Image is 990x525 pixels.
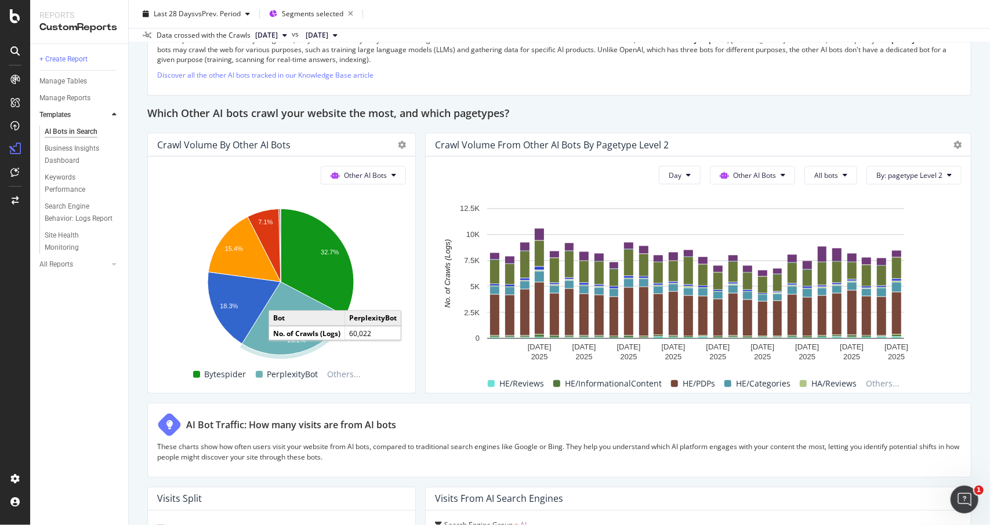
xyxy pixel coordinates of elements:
text: 2025 [531,352,548,361]
a: Business Insights Dashboard [45,143,120,167]
text: 2025 [799,352,815,361]
p: While OpenAI’s bots are widely recognized, they are not the only AI systems scanning websites. Se... [157,35,962,64]
span: HA/Reviews [811,377,857,391]
text: 26.2% [288,337,306,344]
text: 2.5K [464,308,480,316]
span: HE/InformationalContent [565,377,662,391]
span: By: pagetype Level 2 [876,170,942,180]
text: 7.1% [258,218,273,225]
button: Last 28 DaysvsPrev. Period [138,5,255,23]
div: Templates [39,109,71,121]
span: Last 28 Days [154,9,195,19]
div: Crawl Volume from Other AI Bots by pagetype Level 2DayOther AI BotsAll botsBy: pagetype Level 2A ... [425,133,971,393]
svg: A chart. [435,202,956,365]
div: Site Health Monitoring [45,229,110,254]
svg: A chart. [157,202,404,365]
span: HE/Categories [736,377,790,391]
a: Manage Reports [39,92,120,104]
span: vs [292,29,301,39]
span: Other AI Bots [344,170,387,180]
button: Segments selected [264,5,358,23]
a: All Reports [39,258,108,271]
div: Which Other AI bots crawl your website the most, and which pagetypes? [147,105,971,123]
text: [DATE] [617,342,641,351]
span: All bots [814,170,838,180]
div: Crawl Volume by Other AI BotsOther AI BotsA chart.BotPerplexityBotNo. of Crawls (Logs)60,022Bytes... [147,133,416,393]
a: Manage Tables [39,75,120,87]
text: 2025 [710,352,727,361]
text: 0 [476,334,480,342]
a: Keywords Performance [45,172,120,196]
button: Other AI Bots [710,166,795,184]
text: 2025 [665,352,682,361]
button: Other AI Bots [321,166,406,184]
button: By: pagetype Level 2 [866,166,962,184]
text: 10K [466,229,480,238]
a: AI Bots in Search [45,126,120,138]
span: Segments selected [282,9,343,19]
text: [DATE] [572,342,596,351]
text: 2025 [888,352,905,361]
a: Templates [39,109,108,121]
p: These charts show how often users visit your website from AI bots, compared to traditional search... [157,442,962,461]
a: Site Health Monitoring [45,229,120,254]
span: HE/Reviews [499,377,544,391]
text: [DATE] [706,342,730,351]
div: Crawl Volume by Other AI Bots [157,139,291,151]
div: AI Bot Traffic: How many visits are from AI bots [186,418,396,432]
div: Manage Reports [39,92,90,104]
text: 2025 [843,352,860,361]
a: Discover all the other AI bots tracked in our Knowledge Base article [157,70,373,80]
span: 2025 Sep. 7th [306,30,328,41]
span: HE/PDPs [683,377,715,391]
div: Business Insights Dashboard [45,143,111,167]
text: [DATE] [884,342,908,351]
button: All bots [804,166,857,184]
span: Others... [861,377,904,391]
div: Reports [39,9,119,21]
div: Visits from AI Search Engines [435,493,563,504]
div: All Reports [39,258,73,271]
div: Keywords Performance [45,172,110,196]
span: Bytespider [205,367,246,381]
text: 15.4% [225,245,243,251]
iframe: Intercom live chat [951,486,978,513]
h2: Which Other AI bots crawl your website the most, and which pagetypes? [147,105,509,123]
text: 2025 [621,352,637,361]
span: 2025 Oct. 5th [255,30,278,41]
text: 2025 [576,352,593,361]
div: CustomReports [39,21,119,34]
span: PerplexityBot [267,367,318,381]
span: Other AI Bots [733,170,776,180]
div: Data crossed with the Crawls [157,30,251,41]
div: Manage Tables [39,75,87,87]
text: [DATE] [840,342,864,351]
button: [DATE] [251,28,292,42]
div: Visits Split [157,493,202,504]
div: Search Engine Behavior: Logs Report [45,200,113,225]
span: Day [669,170,681,180]
button: [DATE] [301,28,342,42]
text: [DATE] [662,342,686,351]
text: 18.3% [220,302,238,309]
div: Crawl Volume from Other AI Bots by pagetype Level 2 [435,139,669,151]
span: vs Prev. Period [195,9,241,19]
text: [DATE] [750,342,774,351]
text: 2025 [754,352,771,361]
span: Others... [323,367,366,381]
div: AI Bots in Search [45,126,97,138]
span: 1 [974,486,984,495]
text: 5K [470,282,480,290]
a: + Create Report [39,53,120,65]
div: + Create Report [39,53,88,65]
text: No. of Crawls (Logs) [443,239,452,307]
a: Search Engine Behavior: Logs Report [45,200,120,225]
div: AI Bot Traffic: How many visits are from AI botsThese charts show how often users visit your webs... [147,403,971,477]
button: Day [659,166,701,184]
text: [DATE] [795,342,819,351]
text: 7.5K [464,256,480,264]
text: 12.5K [460,204,480,213]
text: 32.7% [321,248,339,255]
